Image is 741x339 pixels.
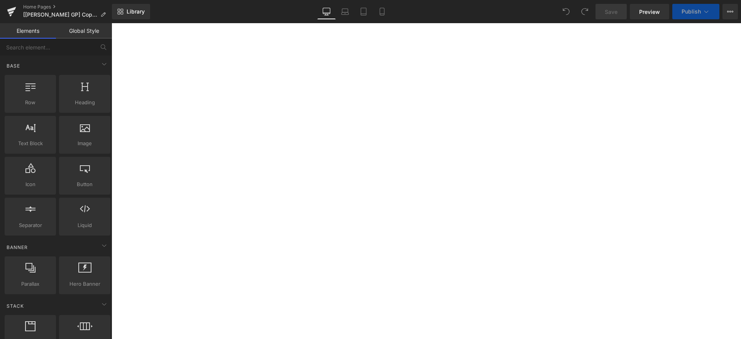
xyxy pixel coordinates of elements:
[7,221,54,229] span: Separator
[722,4,738,19] button: More
[336,4,354,19] a: Laptop
[6,244,29,251] span: Banner
[682,8,701,15] span: Publish
[672,4,719,19] button: Publish
[61,139,108,147] span: Image
[6,62,21,69] span: Base
[61,221,108,229] span: Liquid
[56,23,112,39] a: Global Style
[6,302,25,310] span: Stack
[577,4,592,19] button: Redo
[23,12,97,18] span: [[PERSON_NAME] GP] Copy of [[PERSON_NAME] - GPs] HOME PAGE 2025
[23,4,112,10] a: Home Pages
[354,4,373,19] a: Tablet
[61,280,108,288] span: Hero Banner
[558,4,574,19] button: Undo
[373,4,391,19] a: Mobile
[61,98,108,107] span: Heading
[639,8,660,16] span: Preview
[61,180,108,188] span: Button
[127,8,145,15] span: Library
[317,4,336,19] a: Desktop
[630,4,669,19] a: Preview
[7,98,54,107] span: Row
[7,280,54,288] span: Parallax
[7,139,54,147] span: Text Block
[112,4,150,19] a: New Library
[7,180,54,188] span: Icon
[605,8,617,16] span: Save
